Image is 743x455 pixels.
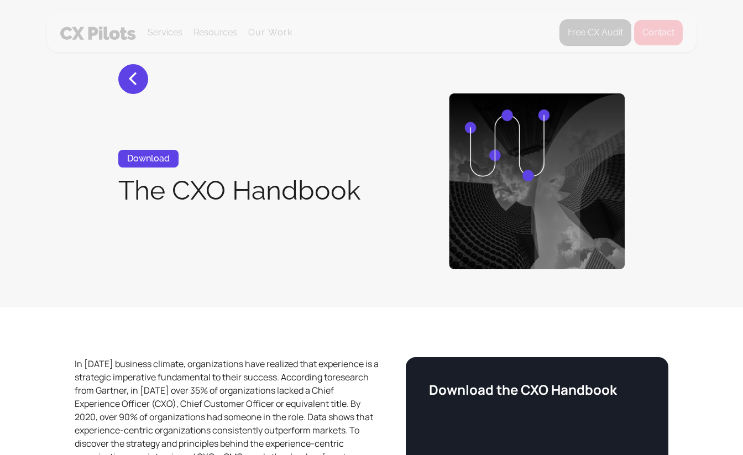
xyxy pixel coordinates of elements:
[118,176,360,205] h1: The CXO Handbook
[193,14,237,51] div: Resources
[148,14,182,51] div: Services
[559,19,631,46] a: Free CX Audit
[148,25,182,40] div: Services
[634,19,683,46] a: Contact
[118,150,179,168] div: Download
[118,64,148,94] a: <
[429,380,645,399] h3: Download the CXO Handbook
[248,28,293,38] a: Our Work
[193,25,237,40] div: Resources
